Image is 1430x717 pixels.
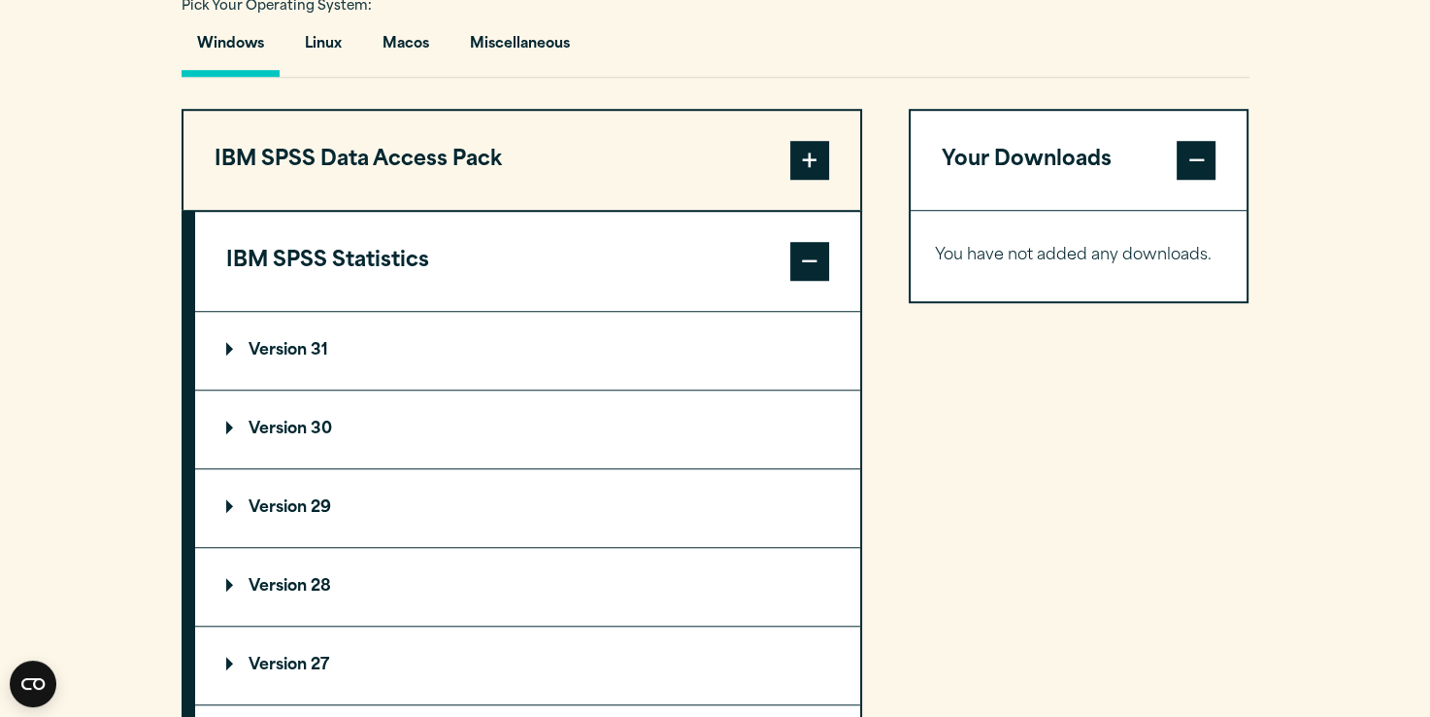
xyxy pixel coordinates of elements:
summary: Version 30 [195,391,860,468]
p: Version 29 [226,500,331,516]
button: IBM SPSS Statistics [195,212,860,311]
button: Windows [182,21,280,77]
p: Version 31 [226,343,328,358]
p: Version 28 [226,579,331,595]
button: Macos [367,21,445,77]
summary: Version 31 [195,312,860,390]
button: Your Downloads [911,111,1247,210]
button: Miscellaneous [454,21,585,77]
p: You have not added any downloads. [935,242,1223,270]
summary: Version 28 [195,548,860,626]
summary: Version 27 [195,627,860,704]
button: IBM SPSS Data Access Pack [183,111,860,210]
summary: Version 29 [195,469,860,547]
p: Version 27 [226,658,329,673]
button: Linux [289,21,357,77]
button: Open CMP widget [10,661,56,707]
p: Version 30 [226,422,332,437]
div: Your Downloads [911,210,1247,301]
